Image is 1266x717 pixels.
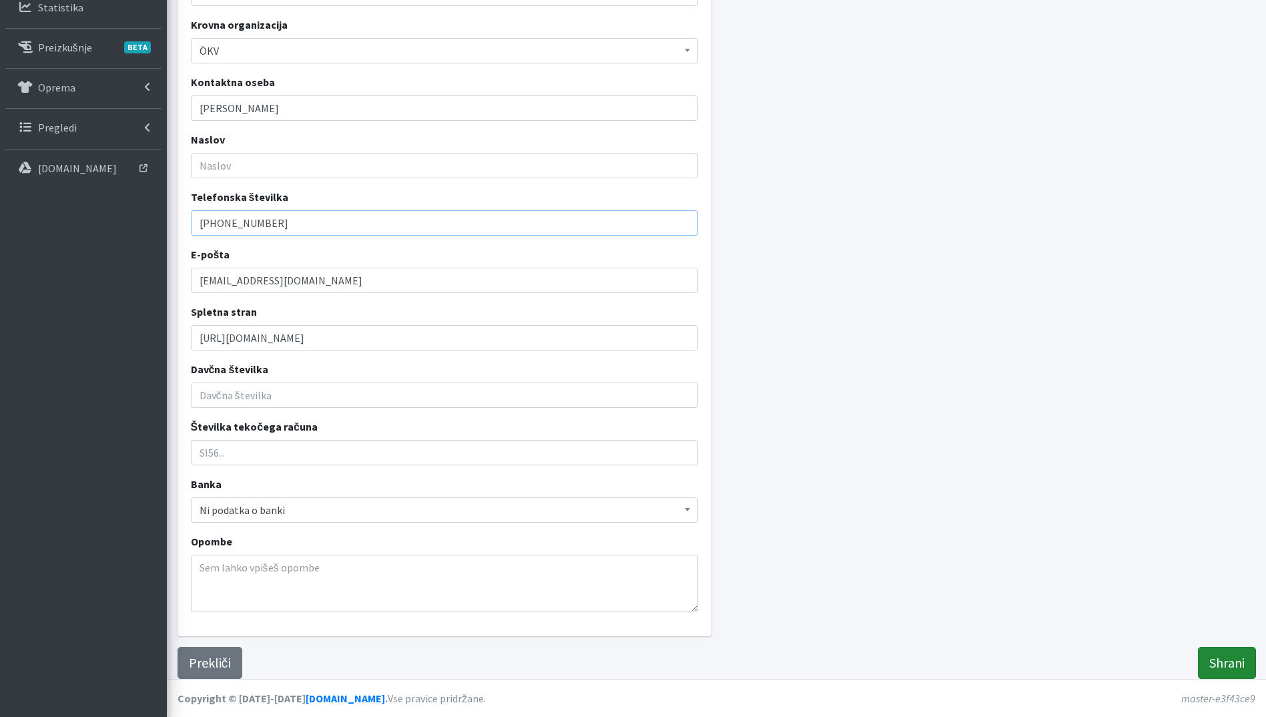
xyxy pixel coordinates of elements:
[191,189,289,205] label: Telefonska številka
[191,325,699,350] input: Spletna stran
[124,41,151,53] span: BETA
[1181,692,1255,705] em: master-e3f43ce9
[38,121,77,134] p: Pregledi
[38,162,117,175] p: [DOMAIN_NAME]
[191,210,699,236] input: Telefonska številka
[191,268,699,293] input: E-pošta
[191,419,318,435] label: Številka tekočega računa
[191,38,699,63] span: ÖKV
[191,153,699,178] input: Naslov
[191,17,288,33] label: Krovna organizacija
[38,41,92,54] p: Preizkušnje
[191,304,257,320] label: Spletna stran
[5,74,162,101] a: Oprema
[167,679,1266,717] footer: Vse pravice pridržane.
[191,74,275,90] label: Kontaktna oseba
[5,114,162,141] a: Pregledi
[178,692,388,705] strong: Copyright © [DATE]-[DATE] .
[191,497,699,523] span: Ni podatka o banki
[191,246,230,262] label: E-pošta
[5,155,162,182] a: [DOMAIN_NAME]
[1198,647,1256,679] input: Shrani
[191,440,699,465] input: SI56...
[191,132,225,148] label: Naslov
[191,533,232,549] label: Opombe
[191,476,222,492] label: Banka
[191,95,699,121] input: Kontaktna oseba
[191,361,269,377] label: Davčna številka
[178,647,242,679] a: Prekliči
[191,383,699,408] input: Davčna številka
[38,81,75,94] p: Oprema
[5,34,162,61] a: PreizkušnjeBETA
[306,692,385,705] a: [DOMAIN_NAME]
[38,1,83,14] p: Statistika
[200,501,690,519] span: Ni podatka o banki
[200,41,690,60] span: ÖKV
